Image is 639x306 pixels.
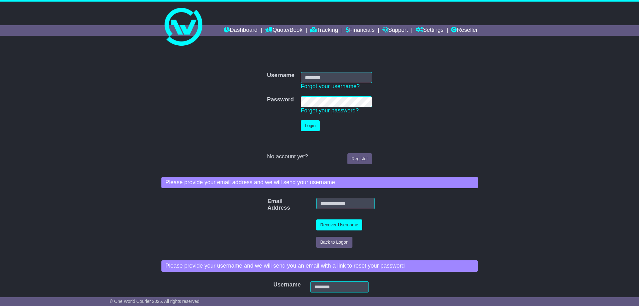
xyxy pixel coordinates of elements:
a: Register [347,153,372,164]
a: Settings [416,25,444,36]
button: Login [301,120,320,131]
a: Forgot your username? [301,83,360,89]
label: Password [267,96,294,103]
label: Email Address [264,198,276,212]
a: Quote/Book [265,25,302,36]
div: No account yet? [267,153,372,160]
a: Tracking [310,25,338,36]
div: Please provide your email address and we will send your username [161,177,478,188]
div: Please provide your username and we will send you an email with a link to reset your password [161,260,478,272]
a: Dashboard [224,25,258,36]
a: Support [382,25,408,36]
span: © One World Courier 2025. All rights reserved. [110,299,201,304]
button: Back to Logon [316,237,353,248]
a: Forgot your password? [301,107,359,114]
label: Username [267,72,294,79]
a: Reseller [451,25,478,36]
button: Recover Username [316,219,363,230]
label: Username [270,281,279,288]
a: Financials [346,25,375,36]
